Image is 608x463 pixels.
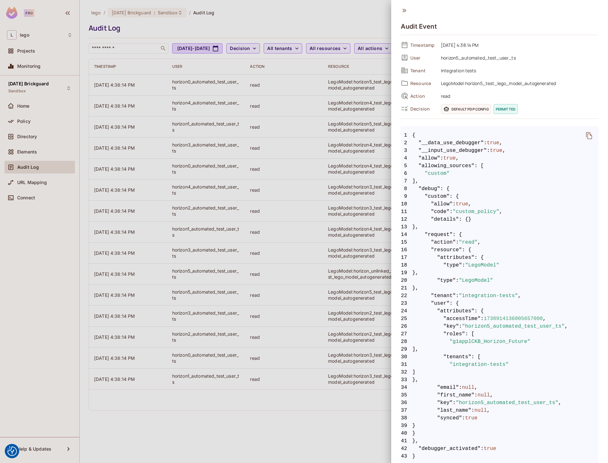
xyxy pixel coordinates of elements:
span: : { [440,185,450,193]
span: "custom" [425,193,450,200]
span: : [462,261,465,269]
span: "resource" [431,246,462,254]
span: 30 [401,353,412,361]
span: 43 [401,452,412,460]
span: "last_name" [437,407,471,414]
span: , [478,239,481,246]
span: "accessTime" [443,315,481,323]
span: : [453,200,456,208]
span: , [502,147,506,154]
span: , [468,200,472,208]
span: }, [401,437,598,445]
span: "allowing_sources" [419,162,475,170]
span: "custom_policy" [453,208,499,216]
span: 3 [401,147,412,154]
span: }, [401,269,598,277]
span: 39 [401,422,412,430]
span: 1730914136005657000 [484,315,543,323]
span: : [459,323,462,330]
span: : [ [471,353,480,361]
img: Revisit consent button [7,446,17,456]
span: "type" [437,277,456,284]
span: } [401,430,598,437]
span: : { [474,254,484,261]
span: : [440,154,443,162]
span: 32 [401,368,412,376]
span: Timestamp [410,42,436,48]
span: "read" [459,239,478,246]
span: "g1applCKB_Horizon_Future" [450,338,531,345]
span: 11 [401,208,412,216]
span: : [ [474,162,484,170]
span: Action [410,93,436,99]
button: Consent Preferences [7,446,17,456]
span: 2 [401,139,412,147]
span: true [456,200,468,208]
span: "key" [437,399,453,407]
span: 15 [401,239,412,246]
span: 38 [401,414,412,422]
span: "__data_use_debugger" [419,139,484,147]
button: delete [582,128,597,143]
span: 16 [401,246,412,254]
span: 7 [401,177,412,185]
span: , [487,407,490,414]
span: "allow" [431,200,453,208]
span: 42 [401,445,412,452]
span: "type" [443,261,462,269]
span: "email" [437,384,459,391]
span: 18 [401,261,412,269]
span: : [462,414,465,422]
span: "first_name" [437,391,474,399]
span: "__input_use_debugger" [419,147,487,154]
span: , [456,154,459,162]
span: } [401,452,598,460]
span: 22 [401,292,412,300]
span: : [456,292,459,300]
span: "horizon5_automated_test_user_ts" [462,323,565,330]
span: ], [401,177,598,185]
span: : { [462,246,471,254]
span: null [474,407,487,414]
span: : [481,315,484,323]
span: , [558,399,561,407]
span: horizon5_automated_test_user_ts [438,54,598,61]
span: ], [401,345,598,353]
span: true [487,139,499,147]
span: 26 [401,323,412,330]
span: Integration tests [438,67,598,74]
span: [DATE] 4:38:14 PM [438,41,598,49]
span: 27 [401,330,412,338]
span: Resource [410,80,436,86]
span: 5 [401,162,412,170]
span: 29 [401,345,412,353]
span: true [484,445,496,452]
span: } [401,422,598,430]
span: "LegoModel" [465,261,499,269]
span: "debug" [419,185,440,193]
span: "horizon5_automated_test_user_ts" [456,399,559,407]
span: true [490,147,502,154]
span: permitted [494,104,518,114]
span: null [462,384,474,391]
span: "request" [425,231,453,239]
span: "allow" [419,154,440,162]
span: : { [450,300,459,307]
span: 4 [401,154,412,162]
span: : { [474,307,484,315]
span: 35 [401,391,412,399]
span: 14 [401,231,412,239]
span: : [484,139,487,147]
span: "integration-tests" [459,292,518,300]
span: 10 [401,200,412,208]
span: : {} [459,216,471,223]
span: , [499,139,502,147]
span: , [490,391,493,399]
span: , [518,292,521,300]
span: "LegoModel" [459,277,493,284]
span: "roles" [443,330,465,338]
span: null [478,391,490,399]
span: true [443,154,456,162]
span: 19 [401,269,412,277]
span: , [474,384,478,391]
